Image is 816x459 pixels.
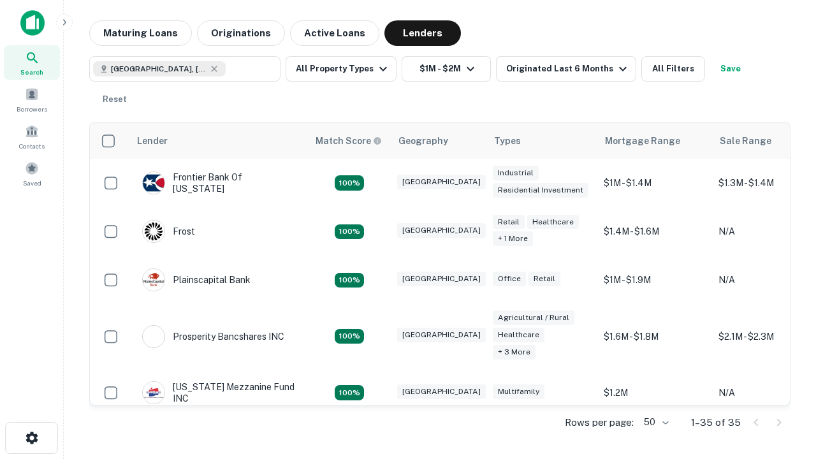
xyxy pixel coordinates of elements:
div: [GEOGRAPHIC_DATA] [397,328,486,342]
button: Maturing Loans [89,20,192,46]
div: 50 [639,413,671,432]
img: picture [143,269,164,291]
p: 1–35 of 35 [691,415,741,430]
th: Geography [391,123,486,159]
div: Types [494,133,521,149]
span: Borrowers [17,104,47,114]
a: Borrowers [4,82,60,117]
td: $1.4M - $1.6M [597,207,712,256]
div: Retail [493,215,525,229]
span: Search [20,67,43,77]
div: Sale Range [720,133,771,149]
a: Search [4,45,60,80]
button: All Property Types [286,56,397,82]
img: capitalize-icon.png [20,10,45,36]
div: [GEOGRAPHIC_DATA] [397,272,486,286]
div: Multifamily [493,384,544,399]
th: Capitalize uses an advanced AI algorithm to match your search with the best lender. The match sco... [308,123,391,159]
button: Save your search to get updates of matches that match your search criteria. [710,56,751,82]
td: $1.2M [597,368,712,417]
div: Matching Properties: 4, hasApolloMatch: undefined [335,224,364,240]
div: Matching Properties: 5, hasApolloMatch: undefined [335,385,364,400]
h6: Match Score [316,134,379,148]
div: Capitalize uses an advanced AI algorithm to match your search with the best lender. The match sco... [316,134,382,148]
div: [GEOGRAPHIC_DATA] [397,223,486,238]
div: Mortgage Range [605,133,680,149]
div: Plainscapital Bank [142,268,251,291]
div: Matching Properties: 6, hasApolloMatch: undefined [335,329,364,344]
div: Matching Properties: 4, hasApolloMatch: undefined [335,175,364,191]
div: Frost [142,220,195,243]
div: Matching Properties: 4, hasApolloMatch: undefined [335,273,364,288]
button: Reset [94,87,135,112]
button: Lenders [384,20,461,46]
a: Contacts [4,119,60,154]
div: Industrial [493,166,539,180]
div: [GEOGRAPHIC_DATA] [397,175,486,189]
span: Contacts [19,141,45,151]
div: Prosperity Bancshares INC [142,325,284,348]
div: Lender [137,133,168,149]
div: Retail [528,272,560,286]
td: $1M - $1.9M [597,256,712,304]
span: Saved [23,178,41,188]
div: Healthcare [493,328,544,342]
div: Residential Investment [493,183,588,198]
img: picture [143,221,164,242]
div: Geography [398,133,448,149]
img: picture [143,172,164,194]
div: + 3 more [493,345,535,360]
div: Healthcare [527,215,579,229]
div: Originated Last 6 Months [506,61,630,76]
div: + 1 more [493,231,533,246]
button: $1M - $2M [402,56,491,82]
div: Frontier Bank Of [US_STATE] [142,171,295,194]
button: Active Loans [290,20,379,46]
div: Agricultural / Rural [493,310,574,325]
p: Rows per page: [565,415,634,430]
div: Office [493,272,526,286]
img: picture [143,382,164,404]
div: [US_STATE] Mezzanine Fund INC [142,381,295,404]
a: Saved [4,156,60,191]
td: $1.6M - $1.8M [597,304,712,368]
div: [GEOGRAPHIC_DATA] [397,384,486,399]
th: Types [486,123,597,159]
th: Mortgage Range [597,123,712,159]
button: Originated Last 6 Months [496,56,636,82]
button: Originations [197,20,285,46]
th: Lender [129,123,308,159]
img: picture [143,326,164,347]
td: $1M - $1.4M [597,159,712,207]
span: [GEOGRAPHIC_DATA], [GEOGRAPHIC_DATA], [GEOGRAPHIC_DATA] [111,63,207,75]
button: All Filters [641,56,705,82]
iframe: Chat Widget [752,357,816,418]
